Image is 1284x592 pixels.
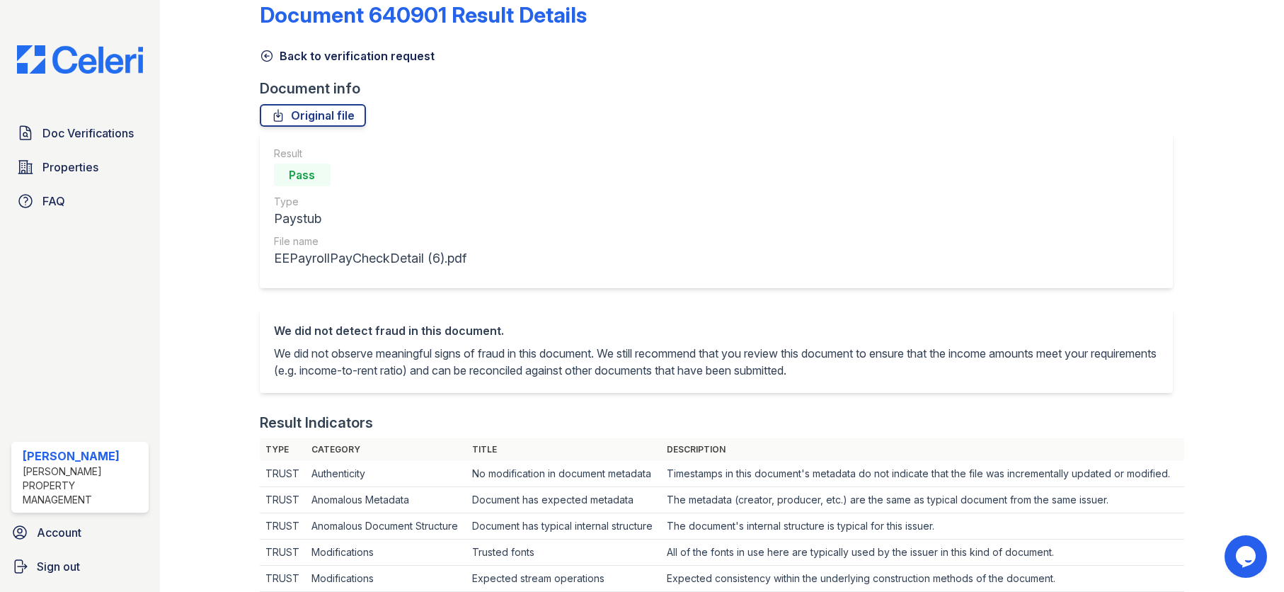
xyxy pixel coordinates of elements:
th: Title [466,438,661,461]
td: Authenticity [306,461,466,487]
td: TRUST [260,461,306,487]
div: File name [274,234,466,249]
iframe: chat widget [1225,535,1270,578]
div: Result Indicators [260,413,373,433]
a: Original file [260,104,366,127]
th: Type [260,438,306,461]
div: Result [274,147,466,161]
div: [PERSON_NAME] [23,448,143,465]
td: Modifications [306,566,466,592]
th: Category [306,438,466,461]
td: The document's internal structure is typical for this issuer. [661,513,1184,540]
a: Doc Verifications [11,119,149,147]
th: Description [661,438,1184,461]
p: We did not observe meaningful signs of fraud in this document. We still recommend that you review... [274,345,1159,379]
div: Pass [274,164,331,186]
td: TRUST [260,487,306,513]
td: Trusted fonts [466,540,661,566]
div: Type [274,195,466,209]
td: TRUST [260,513,306,540]
span: Properties [42,159,98,176]
td: No modification in document metadata [466,461,661,487]
a: Back to verification request [260,47,435,64]
td: Document has typical internal structure [466,513,661,540]
div: [PERSON_NAME] Property Management [23,465,143,507]
td: Document has expected metadata [466,487,661,513]
div: Document info [260,79,1184,98]
span: FAQ [42,193,65,210]
a: Sign out [6,552,154,581]
td: TRUST [260,566,306,592]
div: EEPayrollPayCheckDetail (6).pdf [274,249,466,268]
td: TRUST [260,540,306,566]
img: CE_Logo_Blue-a8612792a0a2168367f1c8372b55b34899dd931a85d93a1a3d3e32e68fde9ad4.png [6,45,154,74]
div: Paystub [274,209,466,229]
a: Account [6,518,154,547]
td: All of the fonts in use here are typically used by the issuer in this kind of document. [661,540,1184,566]
td: Anomalous Metadata [306,487,466,513]
td: Modifications [306,540,466,566]
a: Document 640901 Result Details [260,2,587,28]
div: We did not detect fraud in this document. [274,322,1159,339]
span: Sign out [37,558,80,575]
td: Anomalous Document Structure [306,513,466,540]
td: Expected stream operations [466,566,661,592]
span: Doc Verifications [42,125,134,142]
a: Properties [11,153,149,181]
span: Account [37,524,81,541]
td: Timestamps in this document's metadata do not indicate that the file was incrementally updated or... [661,461,1184,487]
a: FAQ [11,187,149,215]
td: The metadata (creator, producer, etc.) are the same as typical document from the same issuer. [661,487,1184,513]
td: Expected consistency within the underlying construction methods of the document. [661,566,1184,592]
